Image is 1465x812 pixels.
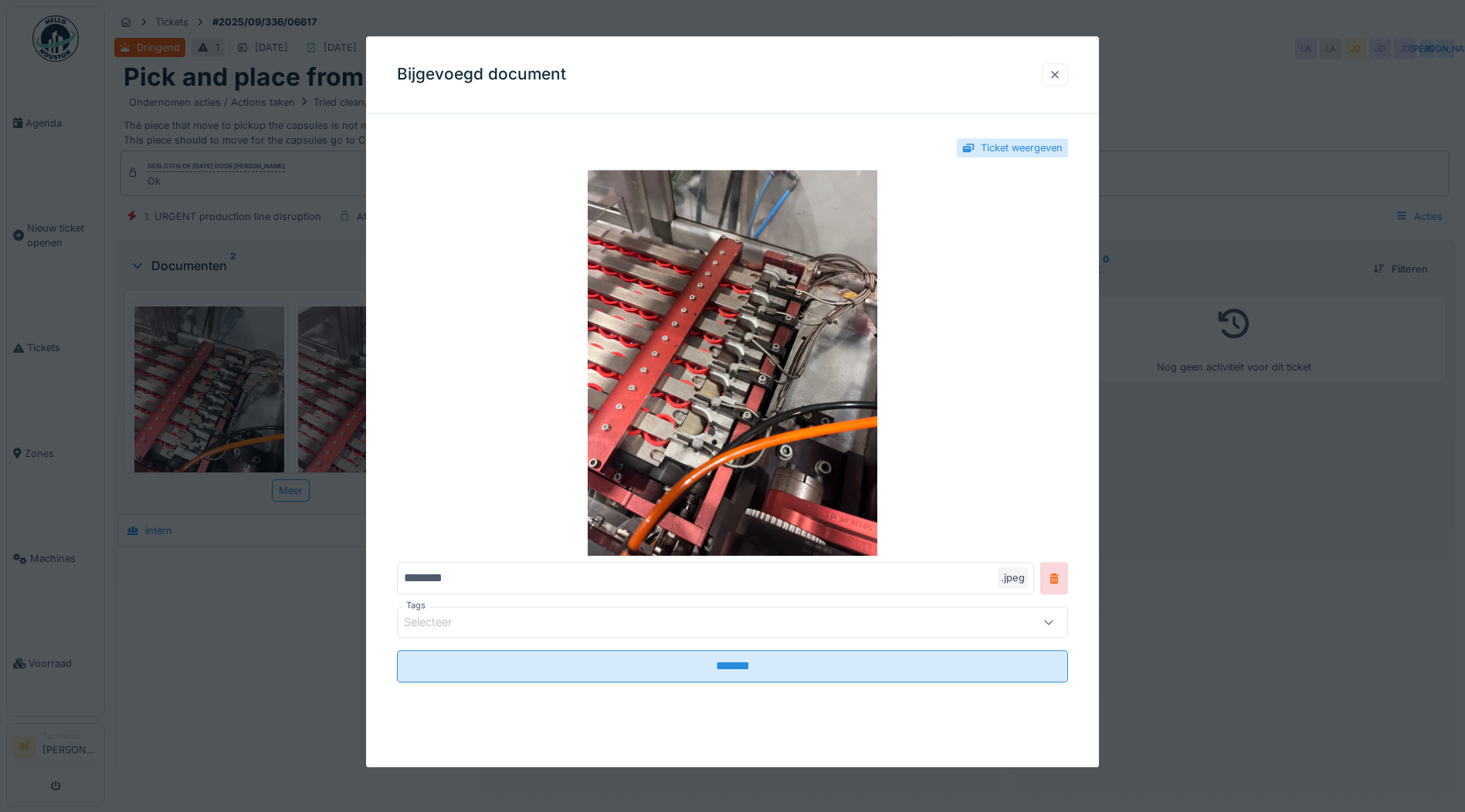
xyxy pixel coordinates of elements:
div: .jpeg [998,568,1028,589]
div: Ticket weergeven [981,140,1063,155]
img: d5441795-0e18-467d-aa1a-9b621574a714-IMG_2857.jpeg [397,171,1068,557]
div: Selecteer [404,614,473,631]
h3: Bijgevoegd document [397,65,566,84]
label: Tags [403,600,429,613]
